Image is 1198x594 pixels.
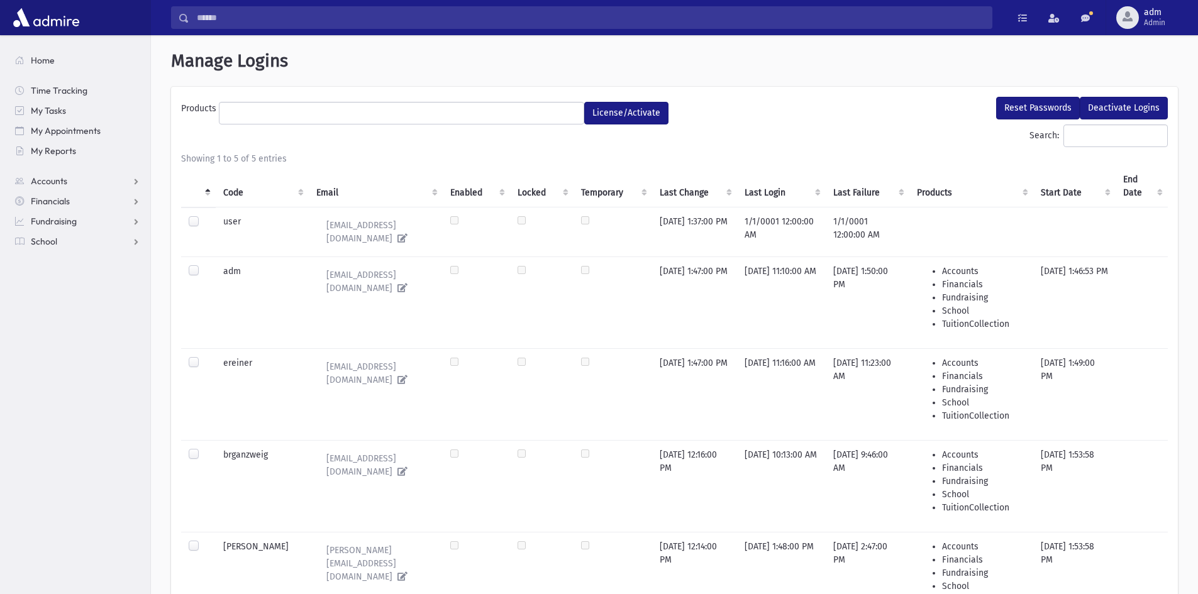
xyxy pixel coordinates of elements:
td: brganzweig [216,440,309,532]
h1: Manage Logins [171,50,1178,72]
li: Accounts [942,540,1026,553]
a: School [5,231,150,251]
th: Last Change : activate to sort column ascending [652,165,737,207]
th: Products : activate to sort column ascending [909,165,1033,207]
a: Financials [5,191,150,211]
td: [DATE] 11:10:00 AM [737,256,826,348]
button: Reset Passwords [996,97,1080,119]
span: Accounts [31,175,67,187]
td: [DATE] 1:47:00 PM [652,256,737,348]
td: 1/1/0001 12:00:00 AM [737,207,826,256]
span: Admin [1144,18,1165,28]
input: Search: [1063,124,1168,147]
span: My Reports [31,145,76,157]
td: [DATE] 1:37:00 PM [652,207,737,256]
li: School [942,488,1026,501]
button: License/Activate [584,102,668,124]
a: My Reports [5,141,150,161]
li: School [942,396,1026,409]
li: Financials [942,553,1026,566]
th: : activate to sort column descending [181,165,216,207]
th: Email : activate to sort column ascending [309,165,443,207]
td: [DATE] 1:46:53 PM [1033,256,1116,348]
td: [DATE] 12:16:00 PM [652,440,737,532]
a: Fundraising [5,211,150,231]
a: My Tasks [5,101,150,121]
span: Financials [31,195,70,207]
li: School [942,304,1026,317]
span: School [31,236,57,247]
td: 1/1/0001 12:00:00 AM [826,207,909,256]
span: Time Tracking [31,85,87,96]
td: [DATE] 11:23:00 AM [826,348,909,440]
label: Search: [1029,124,1168,147]
td: [DATE] 9:46:00 AM [826,440,909,532]
td: [DATE] 1:49:00 PM [1033,348,1116,440]
span: My Tasks [31,105,66,116]
li: Fundraising [942,291,1026,304]
a: Home [5,50,150,70]
input: Search [189,6,992,29]
th: Start Date : activate to sort column ascending [1033,165,1116,207]
li: Fundraising [942,566,1026,580]
li: Fundraising [942,383,1026,396]
td: user [216,207,309,256]
span: My Appointments [31,125,101,136]
span: Fundraising [31,216,77,227]
th: Last Login : activate to sort column ascending [737,165,826,207]
a: Accounts [5,171,150,191]
li: Accounts [942,448,1026,461]
td: [DATE] 1:53:58 PM [1033,440,1116,532]
th: Code : activate to sort column ascending [216,165,309,207]
a: My Appointments [5,121,150,141]
span: adm [1144,8,1165,18]
th: Last Failure : activate to sort column ascending [826,165,909,207]
img: AdmirePro [10,5,82,30]
td: [DATE] 1:47:00 PM [652,348,737,440]
td: [DATE] 11:16:00 AM [737,348,826,440]
li: Financials [942,278,1026,291]
td: [DATE] 10:13:00 AM [737,440,826,532]
th: Enabled : activate to sort column ascending [443,165,510,207]
li: Accounts [942,265,1026,278]
a: [PERSON_NAME][EMAIL_ADDRESS][DOMAIN_NAME] [316,540,435,587]
a: [EMAIL_ADDRESS][DOMAIN_NAME] [316,448,435,482]
td: [DATE] 1:50:00 PM [826,256,909,348]
a: Time Tracking [5,80,150,101]
th: Locked : activate to sort column ascending [510,165,573,207]
a: [EMAIL_ADDRESS][DOMAIN_NAME] [316,215,435,249]
td: adm [216,256,309,348]
span: Home [31,55,55,66]
a: [EMAIL_ADDRESS][DOMAIN_NAME] [316,265,435,299]
li: Fundraising [942,475,1026,488]
li: TuitionCollection [942,501,1026,514]
a: [EMAIL_ADDRESS][DOMAIN_NAME] [316,356,435,390]
div: Showing 1 to 5 of 5 entries [181,152,1168,165]
li: School [942,580,1026,593]
label: Products [181,102,219,119]
td: ereiner [216,348,309,440]
li: TuitionCollection [942,317,1026,331]
li: Financials [942,461,1026,475]
th: Temporary : activate to sort column ascending [574,165,653,207]
th: End Date : activate to sort column ascending [1116,165,1168,207]
li: Accounts [942,356,1026,370]
li: Financials [942,370,1026,383]
li: TuitionCollection [942,409,1026,422]
button: Deactivate Logins [1080,97,1168,119]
